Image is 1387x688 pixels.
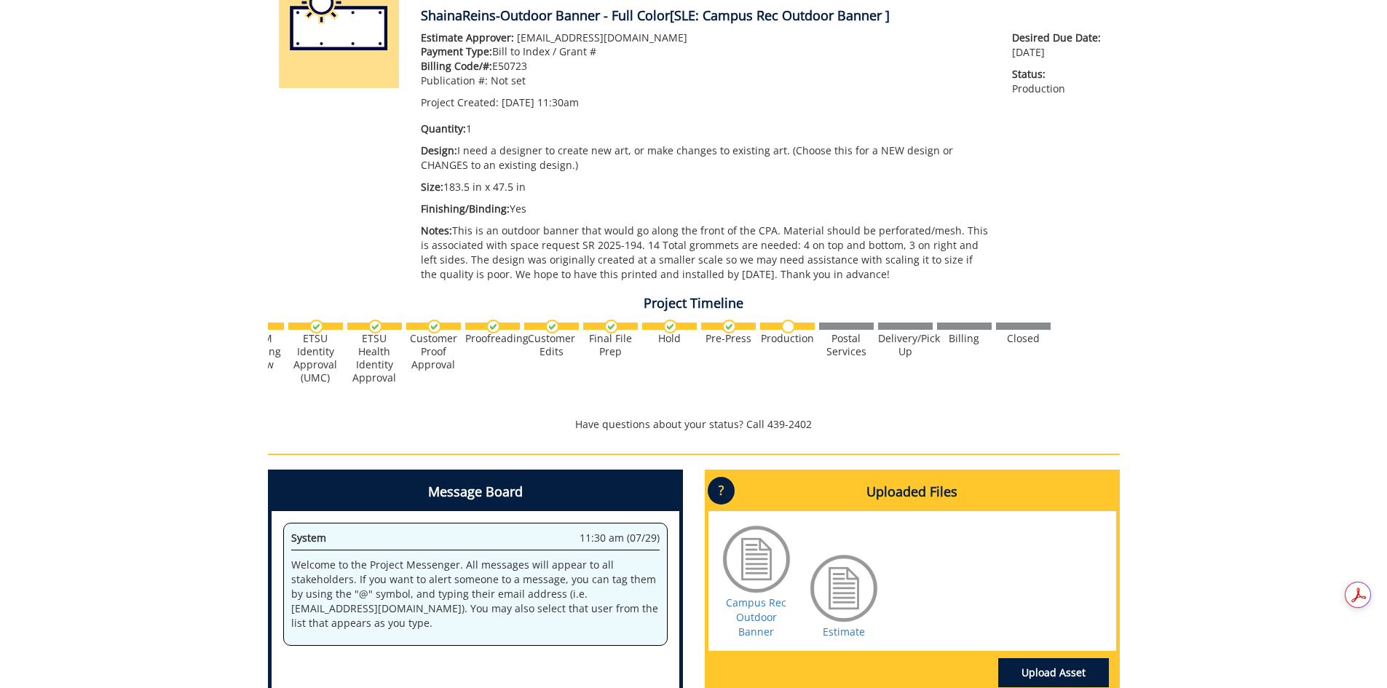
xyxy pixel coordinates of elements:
p: ? [708,477,735,505]
span: Payment Type: [421,44,492,58]
a: Estimate [823,625,865,638]
span: 11:30 am (07/29) [580,531,660,545]
span: Estimate Approver: [421,31,514,44]
p: Bill to Index / Grant # [421,44,991,59]
img: checkmark [722,320,736,333]
a: Upload Asset [998,658,1109,687]
span: Notes: [421,224,452,237]
p: I need a designer to create new art, or make changes to existing art. (Choose this for a NEW desi... [421,143,991,173]
div: Closed [996,332,1051,345]
span: Size: [421,180,443,194]
span: Finishing/Binding: [421,202,510,216]
p: Welcome to the Project Messenger. All messages will appear to all stakeholders. If you want to al... [291,558,660,630]
div: Pre-Press [701,332,756,345]
p: 183.5 in x 47.5 in [421,180,991,194]
p: This is an outdoor banner that would go along the front of the CPA. Material should be perforated... [421,224,991,282]
span: Status: [1012,67,1108,82]
div: ETSU Health Identity Approval [347,332,402,384]
img: checkmark [486,320,500,333]
div: Hold [642,332,697,345]
img: no [781,320,795,333]
img: checkmark [309,320,323,333]
div: Delivery/Pick Up [878,332,933,358]
p: E50723 [421,59,991,74]
div: Proofreading [465,332,520,345]
img: checkmark [427,320,441,333]
span: [SLE: Campus Rec Outdoor Banner ] [670,7,890,24]
div: Postal Services [819,332,874,358]
div: Customer Edits [524,332,579,358]
span: Quantity: [421,122,466,135]
img: checkmark [663,320,677,333]
div: Billing [937,332,992,345]
p: [EMAIL_ADDRESS][DOMAIN_NAME] [421,31,991,45]
h4: Message Board [272,473,679,511]
p: 1 [421,122,991,136]
span: Not set [491,74,526,87]
p: Yes [421,202,991,216]
span: Desired Due Date: [1012,31,1108,45]
span: Design: [421,143,457,157]
img: checkmark [368,320,382,333]
span: Publication #: [421,74,488,87]
div: ETSU Identity Approval (UMC) [288,332,343,384]
p: Production [1012,67,1108,96]
span: [DATE] 11:30am [502,95,579,109]
div: Production [760,332,815,345]
div: Customer Proof Approval [406,332,461,371]
div: Final File Prep [583,332,638,358]
h4: Project Timeline [268,296,1120,311]
span: Project Created: [421,95,499,109]
h4: Uploaded Files [708,473,1116,511]
p: Have questions about your status? Call 439-2402 [268,417,1120,432]
span: System [291,531,326,545]
span: Billing Code/#: [421,59,492,73]
a: Campus Rec Outdoor Banner [726,596,786,638]
img: checkmark [604,320,618,333]
img: checkmark [545,320,559,333]
p: [DATE] [1012,31,1108,60]
h4: ShainaReins-Outdoor Banner - Full Color [421,9,1109,23]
